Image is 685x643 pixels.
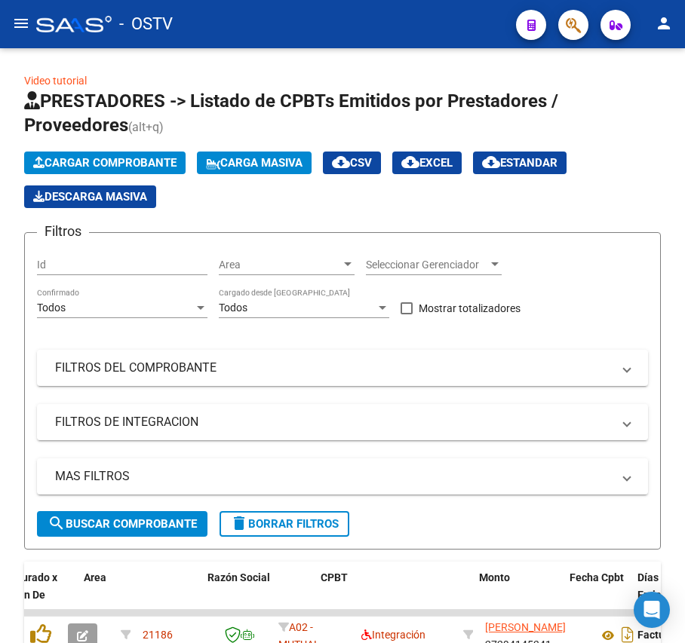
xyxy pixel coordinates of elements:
[401,156,453,170] span: EXCEL
[37,404,648,440] mat-expansion-panel-header: FILTROS DE INTEGRACION
[315,562,473,628] datatable-header-cell: CPBT
[321,571,348,583] span: CPBT
[219,302,247,314] span: Todos
[143,629,173,641] span: 21186
[37,511,207,537] button: Buscar Comprobante
[24,152,186,174] button: Cargar Comprobante
[33,190,147,204] span: Descarga Masiva
[201,562,315,628] datatable-header-cell: Razón Social
[197,152,312,174] button: Carga Masiva
[323,152,381,174] button: CSV
[361,629,425,641] span: Integración
[401,153,419,171] mat-icon: cloud_download
[37,350,648,386] mat-expansion-panel-header: FILTROS DEL COMPROBANTE
[128,120,164,134] span: (alt+q)
[207,571,270,583] span: Razón Social
[332,153,350,171] mat-icon: cloud_download
[55,360,612,376] mat-panel-title: FILTROS DEL COMPROBANTE
[230,517,339,531] span: Borrar Filtros
[479,571,510,583] span: Monto
[332,156,372,170] span: CSV
[55,468,612,485] mat-panel-title: MAS FILTROS
[570,571,624,583] span: Fecha Cpbt
[1,571,57,601] span: Facturado x Orden De
[24,185,156,208] app-download-masive: Descarga masiva de comprobantes (adjuntos)
[482,156,558,170] span: Estandar
[220,511,349,537] button: Borrar Filtros
[485,621,566,633] span: [PERSON_NAME]
[37,458,648,494] mat-expansion-panel-header: MAS FILTROS
[24,90,558,136] span: PRESTADORES -> Listado de CPBTs Emitidos por Prestadores / Proveedores
[473,562,564,628] datatable-header-cell: Monto
[78,562,180,628] datatable-header-cell: Area
[12,14,30,32] mat-icon: menu
[33,156,177,170] span: Cargar Comprobante
[419,299,521,317] span: Mostrar totalizadores
[564,562,631,628] datatable-header-cell: Fecha Cpbt
[24,185,156,208] button: Descarga Masiva
[634,592,670,628] div: Open Intercom Messenger
[219,259,341,271] span: Area
[655,14,673,32] mat-icon: person
[482,153,500,171] mat-icon: cloud_download
[24,75,87,87] a: Video tutorial
[55,414,612,430] mat-panel-title: FILTROS DE INTEGRACION
[206,156,303,170] span: Carga Masiva
[230,514,248,532] mat-icon: delete
[392,152,462,174] button: EXCEL
[366,259,488,271] span: Seleccionar Gerenciador
[84,571,106,583] span: Area
[48,517,197,531] span: Buscar Comprobante
[119,8,173,41] span: - OSTV
[48,514,66,532] mat-icon: search
[37,302,66,314] span: Todos
[473,152,567,174] button: Estandar
[37,221,89,242] h3: Filtros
